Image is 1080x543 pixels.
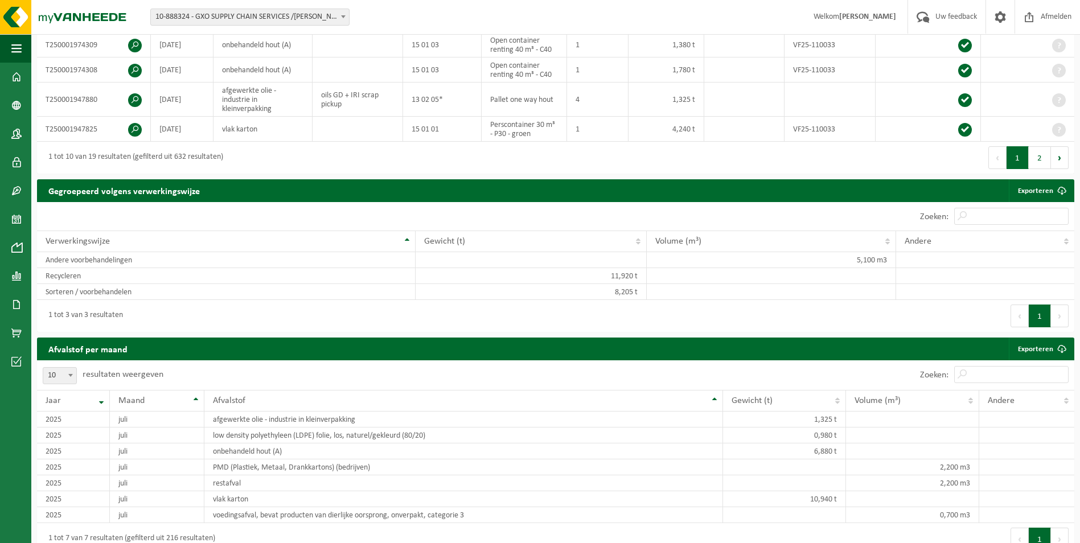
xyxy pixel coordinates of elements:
[1051,146,1069,169] button: Next
[732,396,773,405] span: Gewicht (t)
[1009,338,1073,360] a: Exporteren
[647,252,896,268] td: 5,100 m3
[150,9,350,26] span: 10-888324 - GXO SUPPLY CHAIN SERVICES /INGERSOLL RAND - TONGEREN
[723,443,846,459] td: 6,880 t
[46,237,110,246] span: Verwerkingswijze
[37,252,416,268] td: Andere voorbehandelingen
[151,32,213,57] td: [DATE]
[110,475,204,491] td: juli
[213,32,313,57] td: onbehandeld hout (A)
[416,284,647,300] td: 8,205 t
[151,9,349,25] span: 10-888324 - GXO SUPPLY CHAIN SERVICES /INGERSOLL RAND - TONGEREN
[37,459,110,475] td: 2025
[567,117,629,142] td: 1
[43,367,77,384] span: 10
[846,459,979,475] td: 2,200 m3
[1029,146,1051,169] button: 2
[37,338,139,360] h2: Afvalstof per maand
[37,475,110,491] td: 2025
[482,83,567,117] td: Pallet one way hout
[482,57,567,83] td: Open container renting 40 m³ - C40
[204,427,723,443] td: low density polyethyleen (LDPE) folie, los, naturel/gekleurd (80/20)
[37,412,110,427] td: 2025
[655,237,701,246] span: Volume (m³)
[43,306,123,326] div: 1 tot 3 van 3 resultaten
[567,57,629,83] td: 1
[204,475,723,491] td: restafval
[204,412,723,427] td: afgewerkte olie - industrie in kleinverpakking
[920,212,948,221] label: Zoeken:
[37,491,110,507] td: 2025
[988,396,1015,405] span: Andere
[37,83,151,117] td: T250001947880
[403,117,482,142] td: 15 01 01
[110,491,204,507] td: juli
[151,83,213,117] td: [DATE]
[110,459,204,475] td: juli
[204,443,723,459] td: onbehandeld hout (A)
[37,268,416,284] td: Recycleren
[110,507,204,523] td: juli
[629,57,704,83] td: 1,780 t
[567,83,629,117] td: 4
[920,371,948,380] label: Zoeken:
[846,507,979,523] td: 0,700 m3
[785,57,876,83] td: VF25-110033
[629,32,704,57] td: 1,380 t
[37,507,110,523] td: 2025
[416,268,647,284] td: 11,920 t
[723,412,846,427] td: 1,325 t
[43,147,223,168] div: 1 tot 10 van 19 resultaten (gefilterd uit 632 resultaten)
[151,57,213,83] td: [DATE]
[37,32,151,57] td: T250001974309
[403,83,482,117] td: 13 02 05*
[629,83,704,117] td: 1,325 t
[403,57,482,83] td: 15 01 03
[213,396,245,405] span: Afvalstof
[629,117,704,142] td: 4,240 t
[723,427,846,443] td: 0,980 t
[1009,179,1073,202] a: Exporteren
[110,443,204,459] td: juli
[988,146,1007,169] button: Previous
[43,368,76,384] span: 10
[37,57,151,83] td: T250001974308
[37,284,416,300] td: Sorteren / voorbehandelen
[482,117,567,142] td: Perscontainer 30 m³ - P30 - groen
[403,32,482,57] td: 15 01 03
[213,117,313,142] td: vlak karton
[905,237,931,246] span: Andere
[118,396,145,405] span: Maand
[83,370,163,379] label: resultaten weergeven
[151,117,213,142] td: [DATE]
[1029,305,1051,327] button: 1
[37,427,110,443] td: 2025
[313,83,404,117] td: oils GD + IRI scrap pickup
[46,396,61,405] span: Jaar
[213,57,313,83] td: onbehandeld hout (A)
[1051,305,1069,327] button: Next
[204,459,723,475] td: PMD (Plastiek, Metaal, Drankkartons) (bedrijven)
[846,475,979,491] td: 2,200 m3
[37,179,211,201] h2: Gegroepeerd volgens verwerkingswijze
[110,412,204,427] td: juli
[1007,146,1029,169] button: 1
[213,83,313,117] td: afgewerkte olie - industrie in kleinverpakking
[204,491,723,507] td: vlak karton
[37,443,110,459] td: 2025
[785,32,876,57] td: VF25-110033
[785,117,876,142] td: VF25-110033
[424,237,465,246] span: Gewicht (t)
[37,117,151,142] td: T250001947825
[482,32,567,57] td: Open container renting 40 m³ - C40
[567,32,629,57] td: 1
[855,396,901,405] span: Volume (m³)
[110,427,204,443] td: juli
[839,13,896,21] strong: [PERSON_NAME]
[1011,305,1029,327] button: Previous
[723,491,846,507] td: 10,940 t
[204,507,723,523] td: voedingsafval, bevat producten van dierlijke oorsprong, onverpakt, categorie 3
